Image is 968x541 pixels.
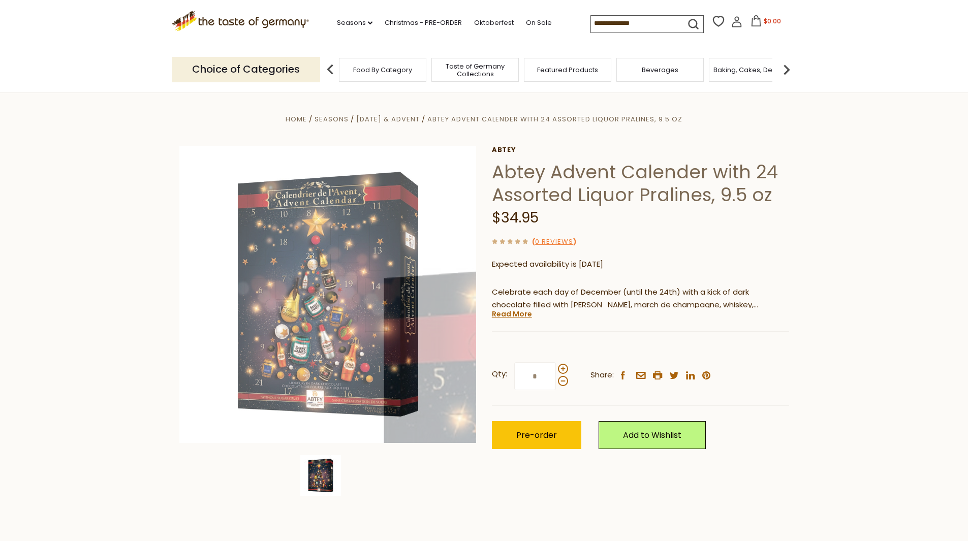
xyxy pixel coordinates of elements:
[172,57,320,82] p: Choice of Categories
[492,208,539,228] span: $34.95
[535,237,573,247] a: 0 Reviews
[744,15,788,30] button: $0.00
[764,17,781,25] span: $0.00
[599,421,706,449] a: Add to Wishlist
[526,17,552,28] a: On Sale
[427,114,682,124] a: Abtey Advent Calender with 24 Assorted Liquor Pralines, 9.5 oz
[179,146,477,443] img: Abtey Adent Calender with 24 Assorted Liquor Pralines
[492,258,789,271] p: Expected availability is [DATE]
[434,62,516,78] a: Taste of Germany Collections
[590,369,614,381] span: Share:
[300,455,341,496] img: Abtey Adent Calender with 24 Assorted Liquor Pralines
[356,114,420,124] a: [DATE] & Advent
[492,161,789,206] h1: Abtey Advent Calender with 24 Assorted Liquor Pralines, 9.5 oz
[474,17,514,28] a: Oktoberfest
[385,17,462,28] a: Christmas - PRE-ORDER
[642,66,678,74] a: Beverages
[492,286,789,311] p: Celebrate each day of December (until the 24th) with a kick of dark chocolate filled with [PERSON...
[492,368,507,380] strong: Qty:
[337,17,372,28] a: Seasons
[532,237,576,246] span: ( )
[492,421,581,449] button: Pre-order
[492,309,532,319] a: Read More
[514,362,556,390] input: Qty:
[286,114,307,124] a: Home
[537,66,598,74] a: Featured Products
[776,59,797,80] img: next arrow
[492,146,789,154] a: Abtey
[713,66,792,74] a: Baking, Cakes, Desserts
[315,114,349,124] a: Seasons
[353,66,412,74] a: Food By Category
[516,429,557,441] span: Pre-order
[320,59,340,80] img: previous arrow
